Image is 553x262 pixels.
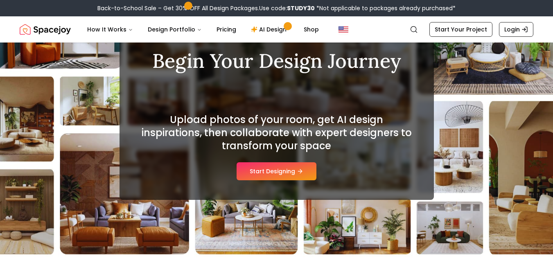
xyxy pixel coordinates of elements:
img: Spacejoy Logo [20,21,71,38]
a: Shop [297,21,325,38]
button: Start Designing [237,162,316,180]
img: United States [339,25,348,34]
button: How It Works [81,21,140,38]
span: *Not applicable to packages already purchased* [315,4,456,12]
nav: Main [81,21,325,38]
a: Login [499,22,533,37]
a: Start Your Project [429,22,492,37]
button: Design Portfolio [141,21,208,38]
a: Pricing [210,21,243,38]
div: Back-to-School Sale – Get 30% OFF All Design Packages. [97,4,456,12]
b: STUDY30 [287,4,315,12]
a: AI Design [244,21,296,38]
a: Spacejoy [20,21,71,38]
span: Use code: [259,4,315,12]
h2: Upload photos of your room, get AI design inspirations, then collaborate with expert designers to... [139,113,414,152]
nav: Global [20,16,533,43]
h1: Begin Your Design Journey [139,51,414,71]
